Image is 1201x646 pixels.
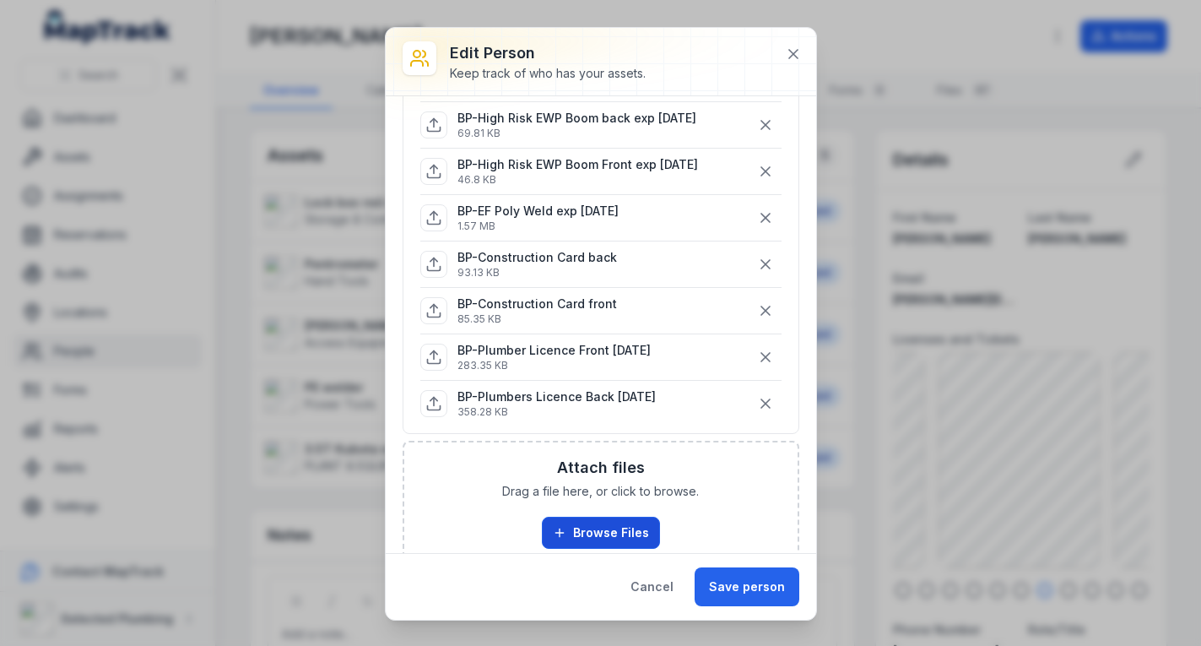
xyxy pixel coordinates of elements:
[450,41,646,65] h3: Edit person
[502,483,699,500] span: Drag a file here, or click to browse.
[695,567,799,606] button: Save person
[457,266,617,280] p: 93.13 KB
[457,359,651,372] p: 283.35 KB
[457,156,698,173] p: BP-High Risk EWP Boom Front exp [DATE]
[457,249,617,266] p: BP-Construction Card back
[457,312,617,326] p: 85.35 KB
[457,296,617,312] p: BP-Construction Card front
[542,517,660,549] button: Browse Files
[616,567,688,606] button: Cancel
[457,388,656,405] p: BP-Plumbers Licence Back [DATE]
[457,220,619,233] p: 1.57 MB
[457,173,698,187] p: 46.8 KB
[557,456,645,480] h3: Attach files
[450,65,646,82] div: Keep track of who has your assets.
[457,110,696,127] p: BP-High Risk EWP Boom back exp [DATE]
[457,342,651,359] p: BP-Plumber Licence Front [DATE]
[457,127,696,140] p: 69.81 KB
[457,203,619,220] p: BP-EF Poly Weld exp [DATE]
[457,405,656,419] p: 358.28 KB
